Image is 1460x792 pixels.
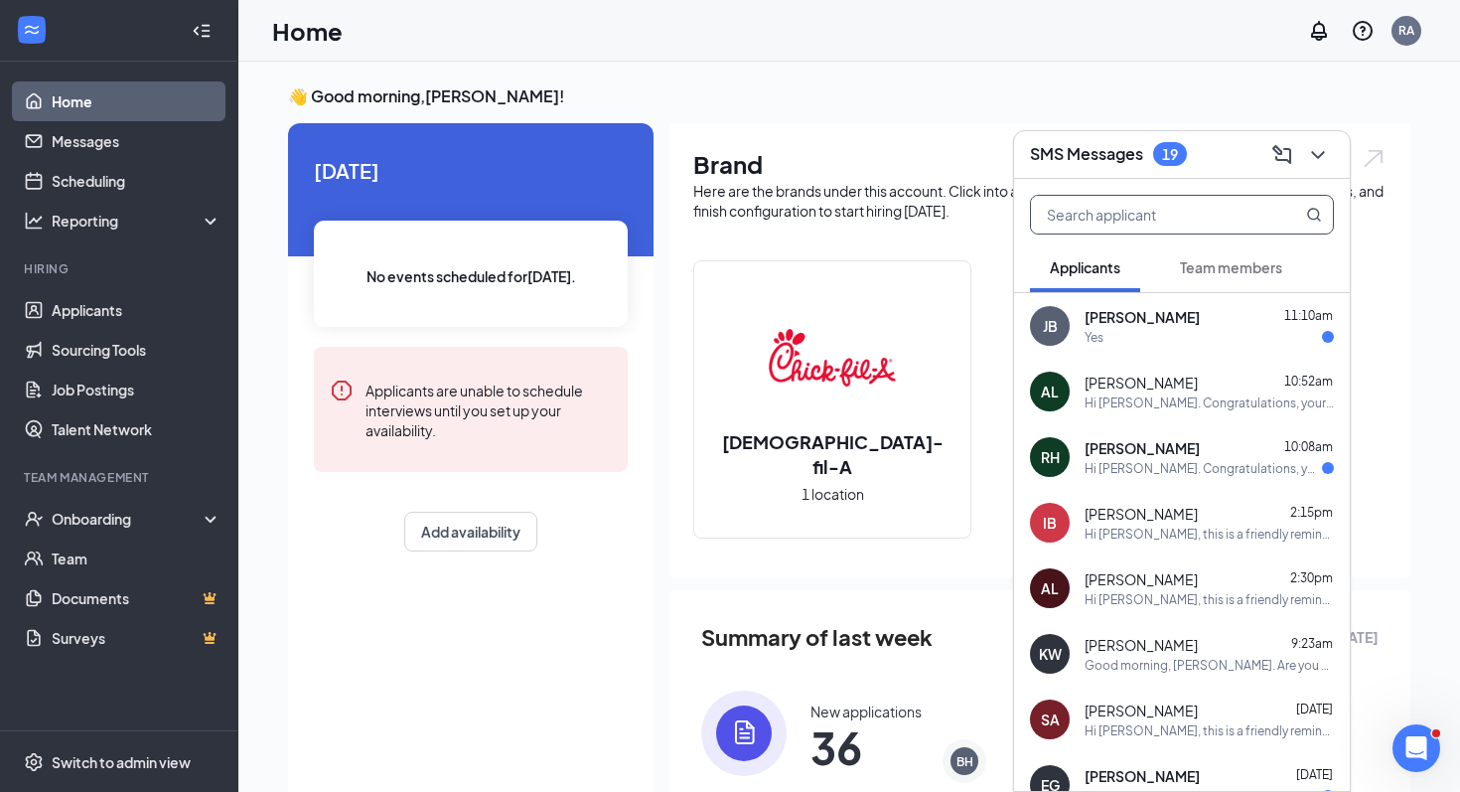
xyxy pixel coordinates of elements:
div: Hi [PERSON_NAME], this is a friendly reminder. Your interview with [DEMOGRAPHIC_DATA]-fil-A for F... [1085,591,1334,608]
svg: QuestionInfo [1351,19,1375,43]
span: [DATE] [1296,702,1333,716]
span: [DATE] [1296,767,1333,782]
a: Home [52,81,221,121]
span: 11:10am [1284,308,1333,323]
svg: Collapse [192,21,212,41]
span: [PERSON_NAME] [1085,569,1198,589]
span: [PERSON_NAME] [1085,504,1198,524]
div: AL [1041,382,1059,401]
span: [PERSON_NAME] [1085,766,1200,786]
iframe: Intercom live chat [1392,724,1440,772]
div: RH [1041,447,1060,467]
span: 9:23am [1291,636,1333,651]
div: KW [1039,644,1062,664]
input: Search applicant [1031,196,1266,234]
span: No events scheduled for [DATE] . [366,265,576,287]
a: SurveysCrown [52,618,221,658]
h1: Home [272,14,343,48]
div: Team Management [24,469,218,486]
div: Applicants are unable to schedule interviews until you set up your availability. [365,379,612,440]
div: Hi [PERSON_NAME], this is a friendly reminder. To move forward with your application for Shift Le... [1085,722,1334,739]
span: 2:30pm [1290,570,1333,585]
div: Hi [PERSON_NAME]. Congratulations, your onsite interview with [DEMOGRAPHIC_DATA]-fil-A for Shift ... [1085,460,1322,477]
h3: 👋 Good morning, [PERSON_NAME] ! [288,85,1410,107]
div: BH [956,753,973,770]
div: IB [1043,513,1057,533]
a: Talent Network [52,409,221,449]
div: Reporting [52,211,222,231]
span: 10:52am [1284,374,1333,389]
span: Summary of last week [701,620,933,655]
a: Messages [52,121,221,161]
div: Here are the brands under this account. Click into a brand to see your locations, managers, job p... [693,181,1387,221]
button: ComposeMessage [1266,139,1298,171]
div: JB [1043,316,1058,336]
svg: UserCheck [24,509,44,529]
span: 36 [810,729,922,765]
span: [PERSON_NAME] [1085,307,1200,327]
a: Sourcing Tools [52,330,221,370]
a: DocumentsCrown [52,578,221,618]
div: Yes [1085,329,1103,346]
h3: SMS Messages [1030,144,1143,166]
div: Switch to admin view [52,752,191,772]
img: icon [701,691,787,776]
svg: MagnifyingGlass [1306,207,1322,223]
div: 19 [1162,146,1178,163]
svg: ChevronDown [1306,143,1330,167]
span: 10:08am [1284,439,1333,454]
svg: WorkstreamLogo [22,20,42,40]
svg: Settings [24,752,44,772]
div: Hiring [24,260,218,277]
button: Add availability [404,512,537,552]
h2: [DEMOGRAPHIC_DATA]-fil-A [694,429,970,479]
svg: Notifications [1307,19,1331,43]
span: [PERSON_NAME] [1085,438,1200,458]
span: [DATE] [314,155,628,186]
a: Job Postings [52,370,221,409]
svg: ComposeMessage [1270,143,1294,167]
span: [PERSON_NAME] [1085,635,1198,655]
div: RA [1398,22,1414,39]
div: Onboarding [52,509,205,529]
img: Chick-fil-A [769,294,896,421]
div: AL [1041,578,1059,598]
div: SA [1041,710,1060,729]
h1: Brand [693,147,1387,181]
a: Team [52,539,221,578]
span: Applicants [1050,258,1120,276]
a: Scheduling [52,161,221,201]
button: ChevronDown [1302,139,1334,171]
span: 1 location [802,483,864,505]
img: open.6027fd2a22e1237b5b06.svg [1361,147,1387,170]
svg: Analysis [24,211,44,231]
div: Hi [PERSON_NAME], this is a friendly reminder. Your interview with [DEMOGRAPHIC_DATA]-fil-A for F... [1085,526,1334,543]
a: Applicants [52,290,221,330]
span: Team members [1180,258,1282,276]
div: Good morning, [PERSON_NAME]. Are you available for an interview [DATE]? [1085,657,1334,674]
span: [PERSON_NAME] [1085,701,1198,720]
div: Hi [PERSON_NAME]. Congratulations, your onsite interview with [DEMOGRAPHIC_DATA]-fil-A for Shift ... [1085,395,1334,411]
svg: Error [330,379,354,402]
span: 2:15pm [1290,505,1333,520]
div: New applications [810,702,922,721]
span: [PERSON_NAME] [1085,373,1198,393]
